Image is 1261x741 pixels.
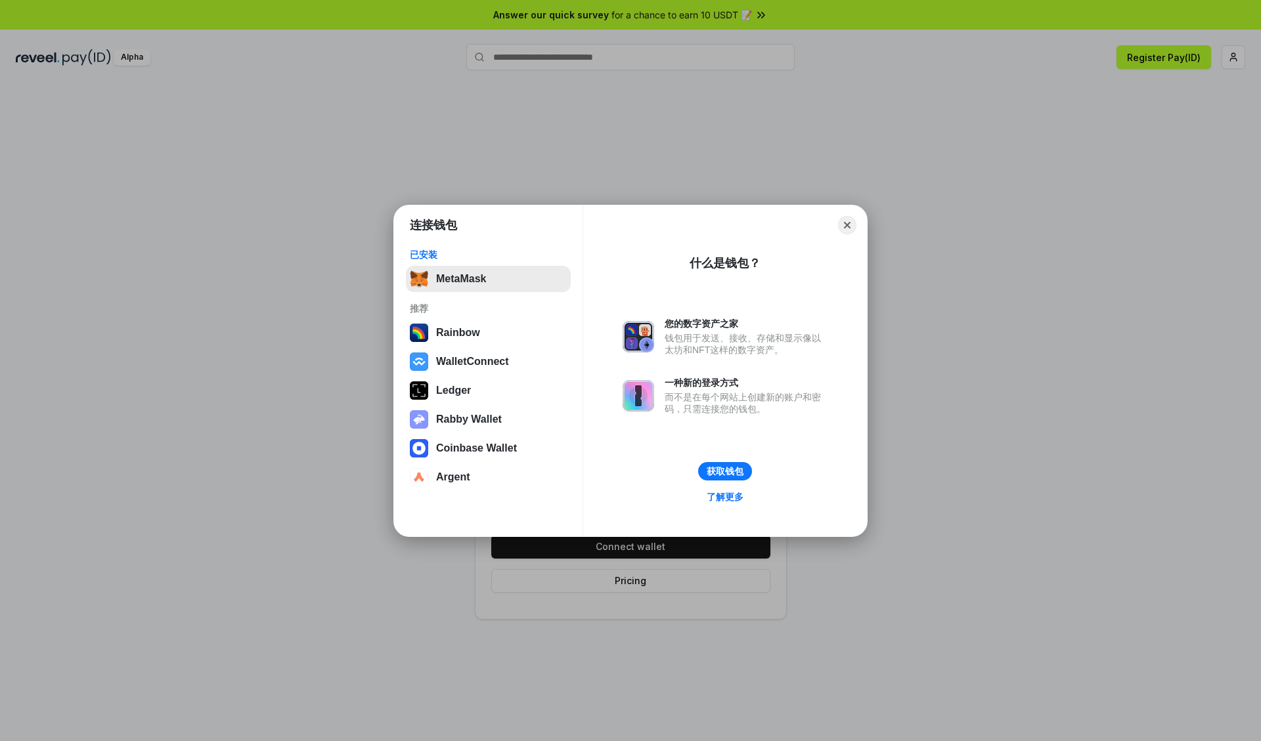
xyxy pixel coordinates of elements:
[436,273,486,285] div: MetaMask
[707,465,743,477] div: 获取钱包
[406,320,571,346] button: Rainbow
[838,216,856,234] button: Close
[410,270,428,288] img: svg+xml,%3Csvg%20fill%3D%22none%22%20height%3D%2233%22%20viewBox%3D%220%200%2035%2033%22%20width%...
[665,391,828,415] div: 而不是在每个网站上创建新的账户和密码，只需连接您的钱包。
[410,303,567,314] div: 推荐
[406,377,571,404] button: Ledger
[690,255,761,271] div: 什么是钱包？
[436,442,517,454] div: Coinbase Wallet
[707,491,743,503] div: 了解更多
[410,217,457,233] h1: 连接钱包
[623,380,654,412] img: svg+xml,%3Csvg%20xmlns%3D%22http%3A%2F%2Fwww.w3.org%2F2000%2Fsvg%22%20fill%3D%22none%22%20viewBox...
[436,385,471,396] div: Ledger
[665,332,828,356] div: 钱包用于发送、接收、存储和显示像以太坊和NFT这样的数字资产。
[665,377,828,389] div: 一种新的登录方式
[436,356,509,368] div: WalletConnect
[436,413,502,425] div: Rabby Wallet
[410,410,428,429] img: svg+xml,%3Csvg%20xmlns%3D%22http%3A%2F%2Fwww.w3.org%2F2000%2Fsvg%22%20fill%3D%22none%22%20viewBox...
[406,435,571,461] button: Coinbase Wallet
[410,468,428,486] img: svg+xml,%3Csvg%20width%3D%2228%22%20height%3D%2228%22%20viewBox%3D%220%200%2028%2028%22%20fill%3D...
[436,327,480,339] div: Rainbow
[406,406,571,433] button: Rabby Wallet
[698,462,752,480] button: 获取钱包
[406,266,571,292] button: MetaMask
[436,471,470,483] div: Argent
[406,349,571,375] button: WalletConnect
[699,488,751,505] a: 了解更多
[410,352,428,371] img: svg+xml,%3Csvg%20width%3D%2228%22%20height%3D%2228%22%20viewBox%3D%220%200%2028%2028%22%20fill%3D...
[406,464,571,490] button: Argent
[410,439,428,457] img: svg+xml,%3Csvg%20width%3D%2228%22%20height%3D%2228%22%20viewBox%3D%220%200%2028%2028%22%20fill%3D...
[665,318,828,329] div: 您的数字资产之家
[410,324,428,342] img: svg+xml,%3Csvg%20width%3D%22120%22%20height%3D%22120%22%20viewBox%3D%220%200%20120%20120%22%20fil...
[410,381,428,400] img: svg+xml,%3Csvg%20xmlns%3D%22http%3A%2F%2Fwww.w3.org%2F2000%2Fsvg%22%20width%3D%2228%22%20height%3...
[410,249,567,261] div: 已安装
[623,321,654,352] img: svg+xml,%3Csvg%20xmlns%3D%22http%3A%2F%2Fwww.w3.org%2F2000%2Fsvg%22%20fill%3D%22none%22%20viewBox...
